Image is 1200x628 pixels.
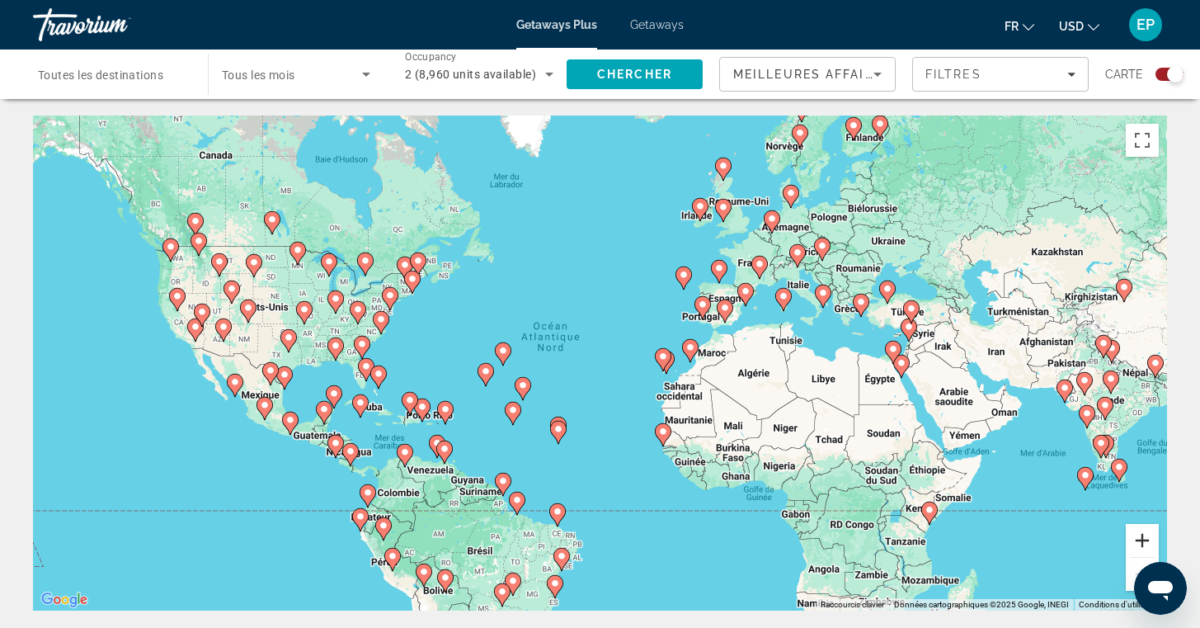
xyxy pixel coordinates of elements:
[912,57,1089,92] button: Filters
[1059,14,1099,38] button: Change currency
[1126,124,1159,157] button: Passer en plein écran
[1124,7,1167,42] button: User Menu
[925,68,981,81] span: Filtres
[1134,562,1187,615] iframe: Bouton de lancement de la fenêtre de messagerie
[597,68,672,81] span: Chercher
[1126,524,1159,557] button: Zoom avant
[405,68,536,81] span: 2 (8,960 units available)
[222,68,295,82] span: Tous les mois
[894,600,1069,609] span: Données cartographiques ©2025 Google, INEGI
[1005,20,1019,33] span: fr
[1005,14,1034,38] button: Change language
[733,68,892,81] span: Meilleures affaires
[1136,17,1155,33] span: EP
[33,3,198,46] a: Travorium
[1059,20,1084,33] span: USD
[1105,63,1143,86] span: Carte
[405,51,457,63] span: Occupancy
[821,599,884,611] button: Raccourcis clavier
[733,64,882,84] mat-select: Sort by
[1079,600,1162,609] a: Conditions d'utilisation (s'ouvre dans un nouvel onglet)
[1126,558,1159,591] button: Zoom arrière
[37,589,92,611] a: Ouvrir cette zone dans Google Maps (dans une nouvelle fenêtre)
[630,18,684,31] a: Getaways
[38,65,186,85] input: Select destination
[38,68,163,82] span: Toutes les destinations
[567,59,703,89] button: Search
[37,589,92,611] img: Google
[516,18,597,31] a: Getaways Plus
